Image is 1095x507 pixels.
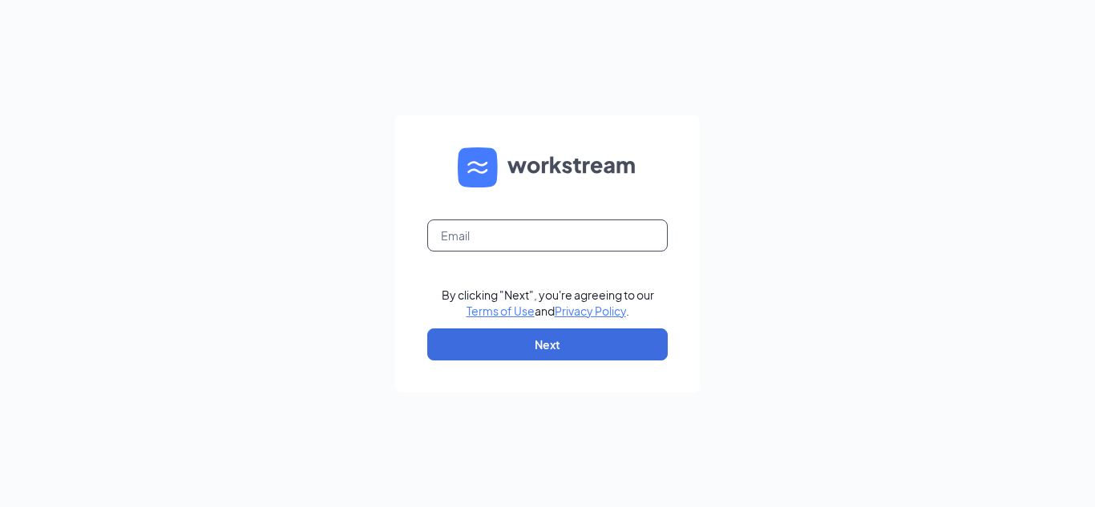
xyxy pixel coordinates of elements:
[458,147,637,187] img: WS logo and Workstream text
[442,287,654,319] div: By clicking "Next", you're agreeing to our and .
[427,328,668,360] button: Next
[467,304,535,318] a: Terms of Use
[427,219,668,251] input: Email
[555,304,626,318] a: Privacy Policy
